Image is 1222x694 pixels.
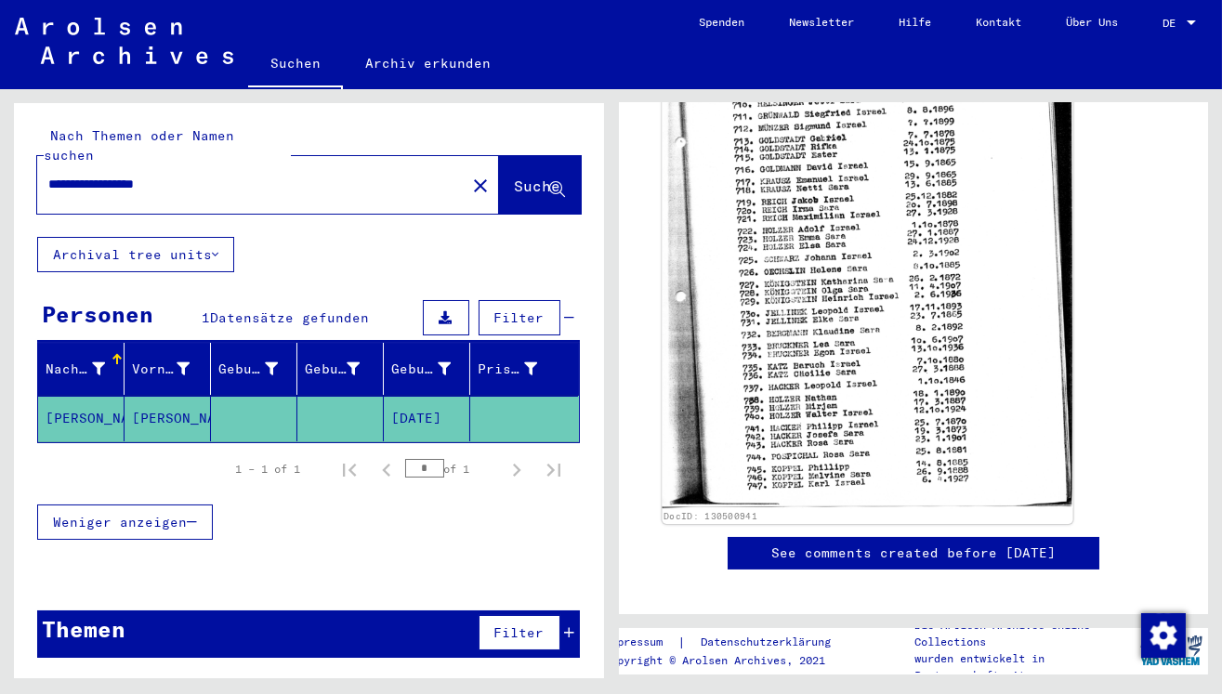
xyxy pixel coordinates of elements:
[405,460,498,478] div: of 1
[664,511,757,522] a: DocID: 130500941
[479,300,560,335] button: Filter
[125,343,211,395] mat-header-cell: Vorname
[210,309,369,326] span: Datensätze gefunden
[1163,17,1183,30] span: DE
[391,360,451,379] div: Geburtsdatum
[125,396,211,441] mat-cell: [PERSON_NAME]
[686,633,853,652] a: Datenschutzerklärung
[494,309,545,326] span: Filter
[494,624,545,641] span: Filter
[914,650,1135,684] p: wurden entwickelt in Partnerschaft mit
[211,343,297,395] mat-header-cell: Geburtsname
[1141,613,1186,658] img: Zustimmung ändern
[469,175,492,197] mat-icon: close
[37,504,213,540] button: Weniger anzeigen
[771,543,1056,563] a: See comments created before [DATE]
[478,360,537,379] div: Prisoner #
[391,354,474,384] div: Geburtsdatum
[218,354,301,384] div: Geburtsname
[462,166,499,203] button: Clear
[1137,627,1206,674] img: yv_logo.png
[46,354,128,384] div: Nachname
[914,617,1135,650] p: Die Arolsen Archives Online-Collections
[515,177,561,195] span: Suche
[248,41,343,89] a: Suchen
[297,343,384,395] mat-header-cell: Geburt‏
[604,633,853,652] div: |
[535,451,572,488] button: Last page
[368,451,405,488] button: Previous page
[15,18,233,64] img: Arolsen_neg.svg
[343,41,513,85] a: Archiv erkunden
[37,237,234,272] button: Archival tree units
[384,396,470,441] mat-cell: [DATE]
[499,156,581,214] button: Suche
[218,360,278,379] div: Geburtsname
[305,360,360,379] div: Geburt‏
[132,354,213,384] div: Vorname
[384,343,470,395] mat-header-cell: Geburtsdatum
[478,354,560,384] div: Prisoner #
[498,451,535,488] button: Next page
[53,514,187,530] span: Weniger anzeigen
[604,633,677,652] a: Impressum
[604,652,853,669] p: Copyright © Arolsen Archives, 2021
[46,360,105,379] div: Nachname
[42,297,153,331] div: Personen
[42,612,125,646] div: Themen
[44,127,234,164] mat-label: Nach Themen oder Namen suchen
[202,309,210,326] span: 1
[236,461,301,478] div: 1 – 1 of 1
[132,360,190,379] div: Vorname
[470,343,578,395] mat-header-cell: Prisoner #
[38,396,125,441] mat-cell: [PERSON_NAME]
[38,343,125,395] mat-header-cell: Nachname
[305,354,383,384] div: Geburt‏
[479,615,560,650] button: Filter
[331,451,368,488] button: First page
